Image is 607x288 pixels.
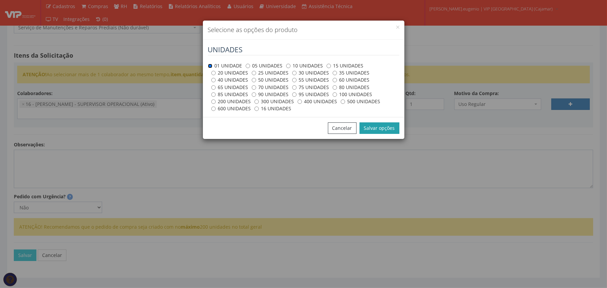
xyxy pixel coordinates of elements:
label: 16 UNIDADES [254,105,292,112]
label: 20 UNIDADES [211,69,248,76]
label: 55 UNIDADES [292,77,329,83]
label: 85 UNIDADES [211,91,248,98]
h4: Selecione as opções do produto [208,26,399,34]
label: 400 UNIDADES [298,98,337,105]
label: 100 UNIDADES [333,91,372,98]
label: 200 UNIDADES [211,98,251,105]
label: 40 UNIDADES [211,77,248,83]
label: 15 UNIDADES [327,62,364,69]
label: 80 UNIDADES [333,84,370,91]
legend: UNIDADES [208,45,399,55]
label: 60 UNIDADES [333,77,370,83]
label: 10 UNIDADES [286,62,323,69]
label: 30 UNIDADES [292,69,329,76]
label: 90 UNIDADES [252,91,289,98]
label: 05 UNIDADES [246,62,283,69]
button: Cancelar [328,122,357,134]
label: 500 UNIDADES [341,98,381,105]
label: 01 UNIDADE [208,62,242,69]
button: Salvar opções [360,122,399,134]
label: 65 UNIDADES [211,84,248,91]
label: 50 UNIDADES [252,77,289,83]
label: 75 UNIDADES [292,84,329,91]
label: 300 UNIDADES [254,98,294,105]
label: 25 UNIDADES [252,69,289,76]
label: 95 UNIDADES [292,91,329,98]
label: 70 UNIDADES [252,84,289,91]
label: 600 UNIDADES [211,105,251,112]
label: 35 UNIDADES [333,69,370,76]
